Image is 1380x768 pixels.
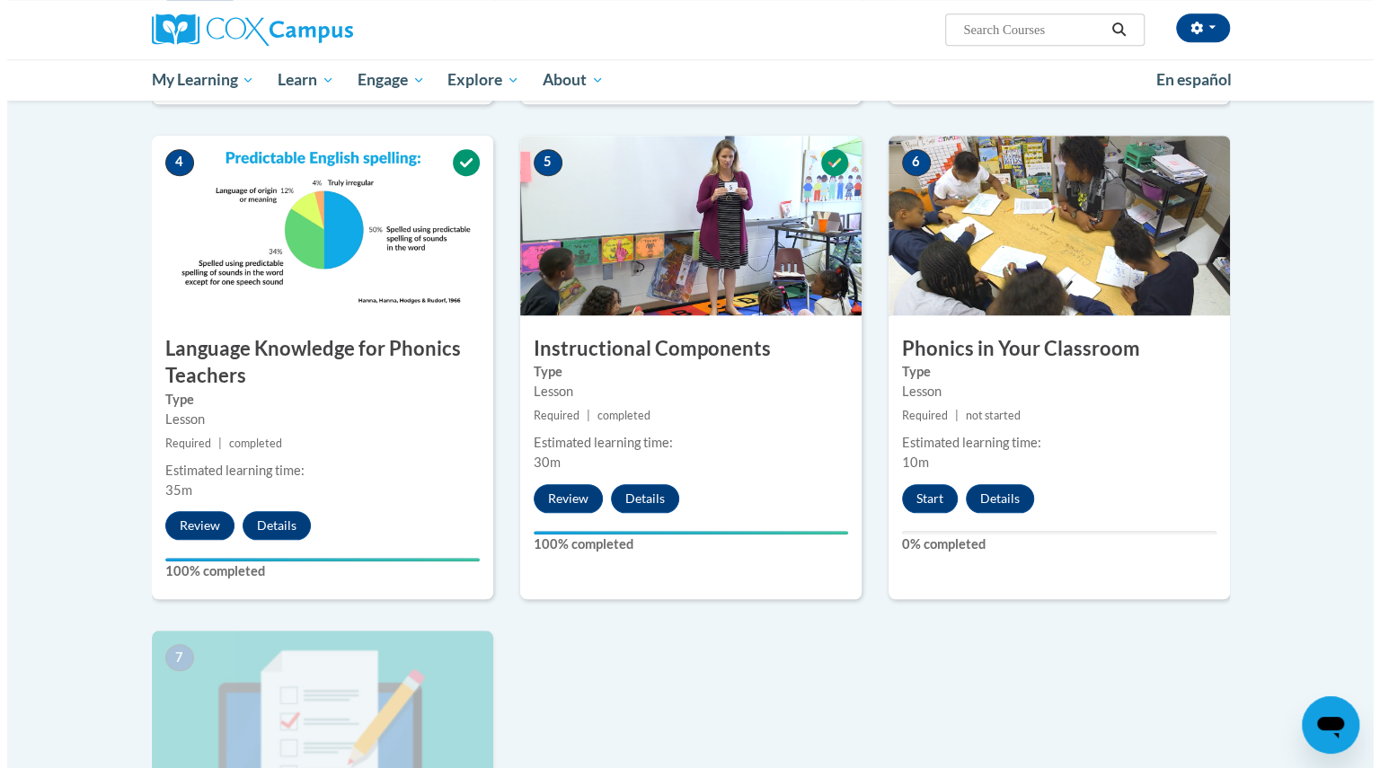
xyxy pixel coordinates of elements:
[881,136,1223,315] img: Course Image
[158,437,204,450] span: Required
[1098,19,1125,40] button: Search
[158,390,473,410] label: Type
[158,644,187,671] span: 7
[145,13,346,46] img: Cox Campus
[429,59,524,101] a: Explore
[526,534,841,554] label: 100% completed
[895,382,1209,402] div: Lesson
[948,409,951,422] span: |
[524,59,608,101] a: About
[1295,696,1352,754] iframe: Button to launch messaging window
[895,484,951,513] button: Start
[526,409,572,422] span: Required
[145,335,486,391] h3: Language Knowledge for Phonics Teachers
[144,69,247,91] span: My Learning
[118,59,1250,101] div: Main menu
[440,69,512,91] span: Explore
[222,437,275,450] span: completed
[895,362,1209,382] label: Type
[1169,13,1223,42] button: Account Settings
[895,149,924,176] span: 6
[339,59,429,101] a: Engage
[145,13,486,46] a: Cox Campus
[604,484,672,513] button: Details
[579,409,583,422] span: |
[158,461,473,481] div: Estimated learning time:
[895,409,941,422] span: Required
[1137,61,1236,99] a: En español
[211,437,215,450] span: |
[895,455,922,470] span: 10m
[526,433,841,453] div: Estimated learning time:
[526,455,553,470] span: 30m
[526,484,596,513] button: Review
[158,482,185,498] span: 35m
[270,69,327,91] span: Learn
[895,433,1209,453] div: Estimated learning time:
[513,335,854,363] h3: Instructional Components
[158,511,227,540] button: Review
[1149,70,1225,89] span: En español
[526,382,841,402] div: Lesson
[526,362,841,382] label: Type
[590,409,643,422] span: completed
[959,484,1027,513] button: Details
[145,136,486,315] img: Course Image
[526,149,555,176] span: 5
[158,561,473,581] label: 100% completed
[513,136,854,315] img: Course Image
[235,511,304,540] button: Details
[158,410,473,429] div: Lesson
[895,534,1209,554] label: 0% completed
[881,335,1223,363] h3: Phonics in Your Classroom
[535,69,597,91] span: About
[959,409,1013,422] span: not started
[350,69,418,91] span: Engage
[158,558,473,561] div: Your progress
[526,531,841,534] div: Your progress
[259,59,339,101] a: Learn
[158,149,187,176] span: 4
[954,19,1098,40] input: Search Courses
[133,59,260,101] a: My Learning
